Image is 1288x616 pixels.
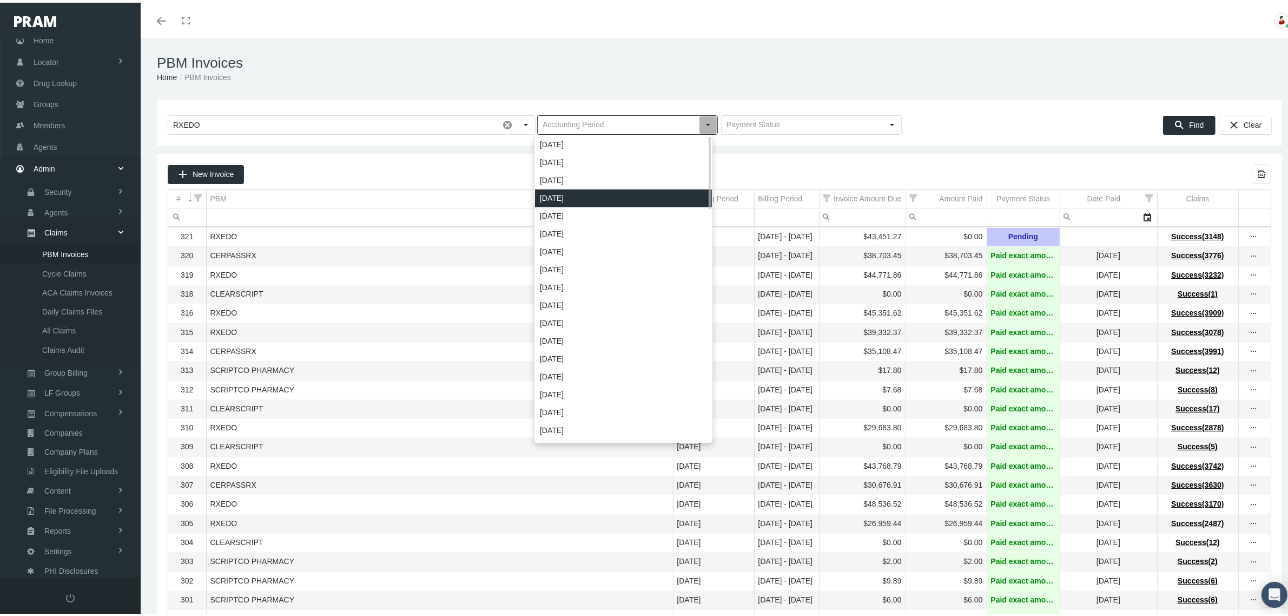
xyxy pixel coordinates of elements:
[1245,420,1263,431] div: Show Invoice actions
[1171,516,1224,525] span: Success(2487)
[1245,535,1263,546] div: Show Invoice actions
[987,283,1060,302] td: Paid exact amount
[987,397,1060,416] td: Paid exact amount
[673,569,754,588] td: [DATE]
[1060,435,1157,454] td: [DATE]
[168,162,244,181] div: New Invoice
[1087,191,1120,201] div: Date Paid
[206,397,673,416] td: CLEARSCRIPT
[1060,454,1157,473] td: [DATE]
[168,244,206,263] td: 320
[1178,574,1218,582] span: Success(6)
[1060,397,1157,416] td: [DATE]
[535,169,712,187] div: [DATE]
[168,454,206,473] td: 308
[823,229,902,239] div: $43,451.27
[673,435,754,454] td: [DATE]
[168,283,206,302] td: 318
[987,359,1060,378] td: Paid exact amount
[987,187,1060,206] td: Column Payment Status
[210,191,227,201] div: PBM
[996,191,1050,201] div: Payment Status
[206,283,673,302] td: CLEARSCRIPT
[1245,573,1263,584] div: Show Invoice actions
[754,435,819,454] td: [DATE] - [DATE]
[1245,497,1263,508] div: more
[206,550,673,569] td: SCRIPTCO PHARMACY
[673,244,754,263] td: [DATE]
[1175,402,1220,410] span: Success(17)
[168,512,206,530] td: 305
[34,91,58,112] span: Groups
[195,192,202,199] span: Show filter options for column '#'
[823,344,902,354] div: $35,108.47
[673,320,754,339] td: [DATE]
[535,240,712,258] div: [DATE]
[673,588,754,607] td: [DATE]
[1171,344,1224,353] span: Success(3991)
[673,512,754,530] td: [DATE]
[1245,305,1263,316] div: Show Invoice actions
[673,397,754,416] td: [DATE]
[34,113,65,133] span: Members
[206,320,673,339] td: RXEDO
[1060,206,1139,224] input: Filter cell
[1245,286,1263,297] div: more
[535,401,712,419] div: [DATE]
[1060,493,1157,512] td: [DATE]
[168,474,206,493] td: 307
[176,191,181,201] div: #
[1171,325,1224,334] span: Success(3078)
[168,550,206,569] td: 303
[1245,344,1263,355] div: more
[14,14,56,24] img: PRAM_20_x_78.png
[1245,592,1263,603] div: more
[1245,401,1263,412] div: more
[44,402,97,420] span: Compensations
[1139,206,1157,224] div: Select
[1060,320,1157,339] td: [DATE]
[535,187,712,205] div: [DATE]
[206,339,673,358] td: CERPASSRX
[1171,497,1224,506] span: Success(3170)
[1245,477,1263,488] div: Show Invoice actions
[168,225,206,244] td: 321
[535,133,712,151] div: [DATE]
[754,378,819,397] td: [DATE] - [DATE]
[168,162,1271,181] div: Data grid toolbar
[1245,554,1263,565] div: more
[910,420,983,430] div: $29,683.80
[1245,458,1263,469] div: more
[1178,593,1218,601] span: Success(6)
[206,530,673,549] td: CLEARSCRIPT
[535,294,712,312] div: [DATE]
[754,416,819,435] td: [DATE] - [DATE]
[42,262,87,280] span: Cycle Claims
[535,365,712,383] div: [DATE]
[987,320,1060,339] td: Paid exact amount
[1245,229,1263,240] div: Show Invoice actions
[168,263,206,282] td: 319
[754,302,819,320] td: [DATE] - [DATE]
[34,49,59,70] span: Locator
[206,225,673,244] td: RXEDO
[1245,363,1263,373] div: Show Invoice actions
[754,283,819,302] td: [DATE] - [DATE]
[168,416,206,435] td: 310
[758,191,803,201] div: Billing Period
[1245,401,1263,412] div: Show Invoice actions
[823,420,902,430] div: $29,683.80
[206,493,673,512] td: RXEDO
[673,454,754,473] td: [DATE]
[206,416,673,435] td: RXEDO
[1060,283,1157,302] td: [DATE]
[44,221,68,239] span: Claims
[1245,382,1263,393] div: Show Invoice actions
[34,156,55,176] span: Admin
[906,187,987,206] td: Column Amount Paid
[754,187,819,206] td: Column Billing Period
[1245,267,1263,278] div: more
[673,263,754,282] td: [DATE]
[535,205,712,222] div: [DATE]
[1060,244,1157,263] td: [DATE]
